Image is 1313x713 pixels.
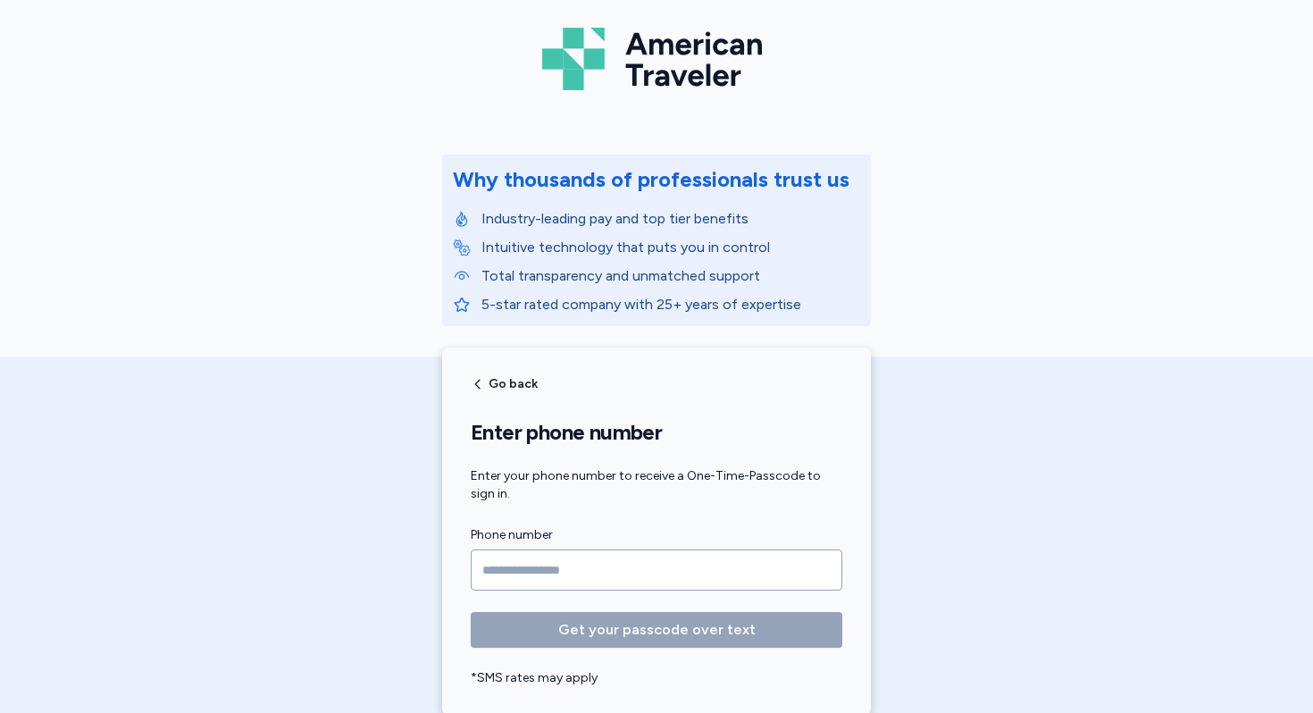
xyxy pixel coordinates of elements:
span: Get your passcode over text [558,619,756,641]
p: 5-star rated company with 25+ years of expertise [481,294,860,315]
div: Why thousands of professionals trust us [453,165,849,194]
button: Get your passcode over text [471,612,842,648]
span: Go back [489,378,538,390]
img: Logo [542,21,771,97]
h1: Enter phone number [471,419,842,446]
label: Phone number [471,524,842,546]
div: Enter your phone number to receive a One-Time-Passcode to sign in. [471,467,842,503]
input: Phone number [471,549,842,591]
p: Industry-leading pay and top tier benefits [481,208,860,230]
button: Go back [471,377,538,391]
p: Intuitive technology that puts you in control [481,237,860,258]
div: *SMS rates may apply [471,669,842,687]
p: Total transparency and unmatched support [481,265,860,287]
